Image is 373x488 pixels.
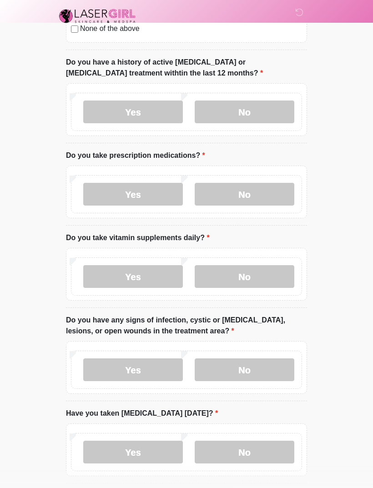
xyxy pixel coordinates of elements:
label: No [195,101,294,123]
label: Do you have any signs of infection, cystic or [MEDICAL_DATA], lesions, or open wounds in the trea... [66,315,307,337]
label: Yes [83,358,183,381]
label: Do you have a history of active [MEDICAL_DATA] or [MEDICAL_DATA] treatment withtin the last 12 mo... [66,57,307,79]
label: No [195,441,294,463]
img: Laser Girl Med Spa LLC Logo [57,7,138,25]
label: No [195,358,294,381]
label: No [195,265,294,288]
label: Do you take vitamin supplements daily? [66,232,210,243]
label: Yes [83,265,183,288]
label: Yes [83,441,183,463]
label: No [195,183,294,206]
label: Do you take prescription medications? [66,150,205,161]
label: Yes [83,101,183,123]
label: Yes [83,183,183,206]
label: Have you taken [MEDICAL_DATA] [DATE]? [66,408,218,419]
